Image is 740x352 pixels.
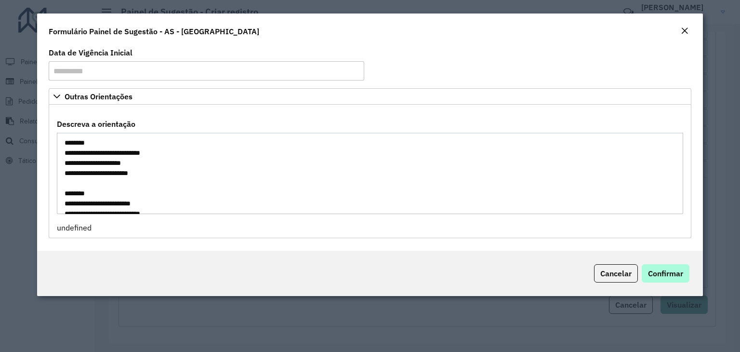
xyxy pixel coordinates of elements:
[49,26,259,37] h4: Formulário Painel de Sugestão - AS - [GEOGRAPHIC_DATA]
[600,269,632,278] span: Cancelar
[65,93,132,100] span: Outras Orientações
[49,105,691,238] div: Outras Orientações
[57,223,92,232] span: undefined
[681,27,688,35] em: Fechar
[642,264,689,283] button: Confirmar
[49,88,691,105] a: Outras Orientações
[594,264,638,283] button: Cancelar
[648,269,683,278] span: Confirmar
[678,25,691,38] button: Close
[57,118,135,130] label: Descreva a orientação
[49,47,132,58] label: Data de Vigência Inicial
